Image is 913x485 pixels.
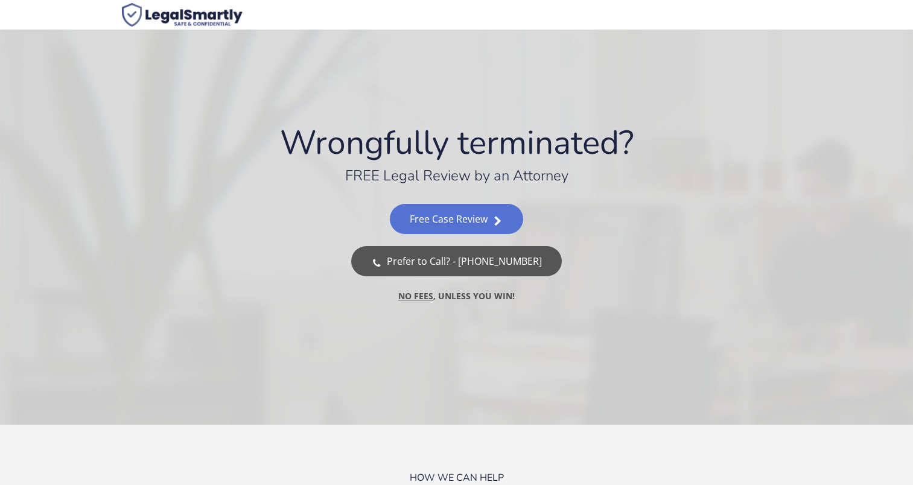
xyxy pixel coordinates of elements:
[122,168,792,192] div: FREE Legal Review by an Attorney
[122,126,792,168] div: Wrongfully terminated?
[398,290,515,302] span: , UNLESS YOU WIN!
[398,290,433,302] u: NO FEES
[351,246,562,276] a: Prefer to Call? - [PHONE_NUMBER]
[122,3,243,27] img: Case Evaluation Calculator | Powered By LegalSmartly
[390,204,523,234] a: Free Case Review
